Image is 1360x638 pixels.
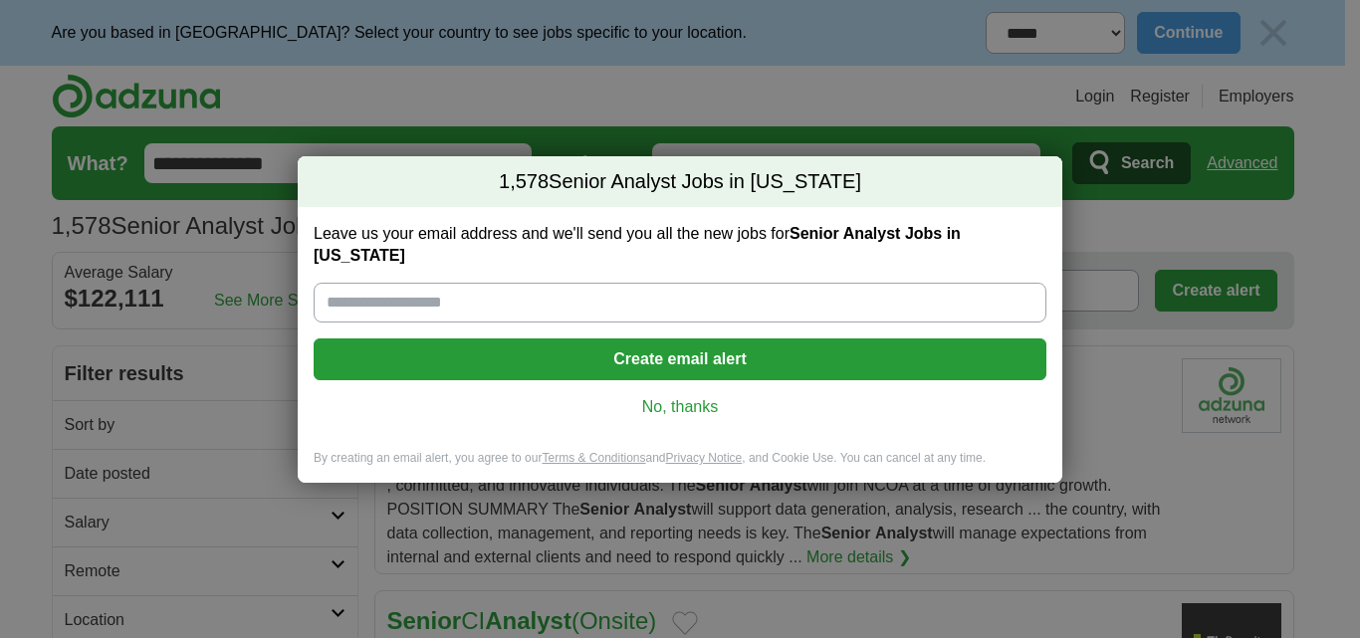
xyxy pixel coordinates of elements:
[298,450,1062,483] div: By creating an email alert, you agree to our and , and Cookie Use. You can cancel at any time.
[298,156,1062,208] h2: Senior Analyst Jobs in [US_STATE]
[314,223,1046,267] label: Leave us your email address and we'll send you all the new jobs for
[330,396,1030,418] a: No, thanks
[666,451,743,465] a: Privacy Notice
[542,451,645,465] a: Terms & Conditions
[499,168,549,196] span: 1,578
[314,338,1046,380] button: Create email alert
